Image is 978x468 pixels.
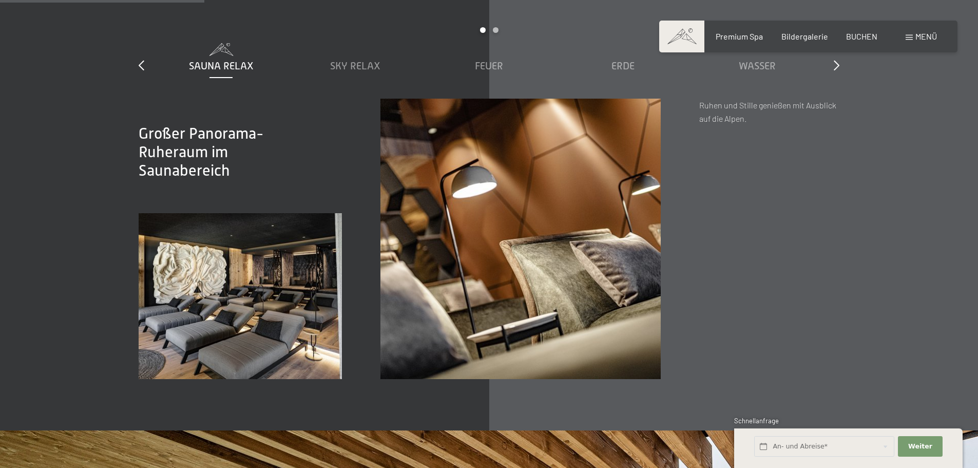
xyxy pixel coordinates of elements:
[739,60,776,71] span: Wasser
[139,213,342,379] img: Ruheräume - Chill Lounge - Wellnesshotel - Ahrntal - Schwarzenstein
[611,60,635,71] span: Erde
[846,31,877,41] a: BUCHEN
[493,27,498,33] div: Carousel Page 2
[139,125,264,179] span: Großer Panorama-Ruheraum im Saunabereich
[380,99,661,379] img: Ruheräume - Chill Lounge - Wellnesshotel - Ahrntal - Schwarzenstein
[475,60,503,71] span: Feuer
[915,31,937,41] span: Menü
[699,99,839,125] p: Ruhen und Stille genießen mit Ausblick auf die Alpen.
[781,31,828,41] a: Bildergalerie
[189,60,254,71] span: Sauna Relax
[330,60,380,71] span: Sky Relax
[734,417,779,425] span: Schnellanfrage
[480,27,486,33] div: Carousel Page 1 (Current Slide)
[716,31,763,41] a: Premium Spa
[908,442,932,451] span: Weiter
[898,436,942,457] button: Weiter
[154,27,824,43] div: Carousel Pagination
